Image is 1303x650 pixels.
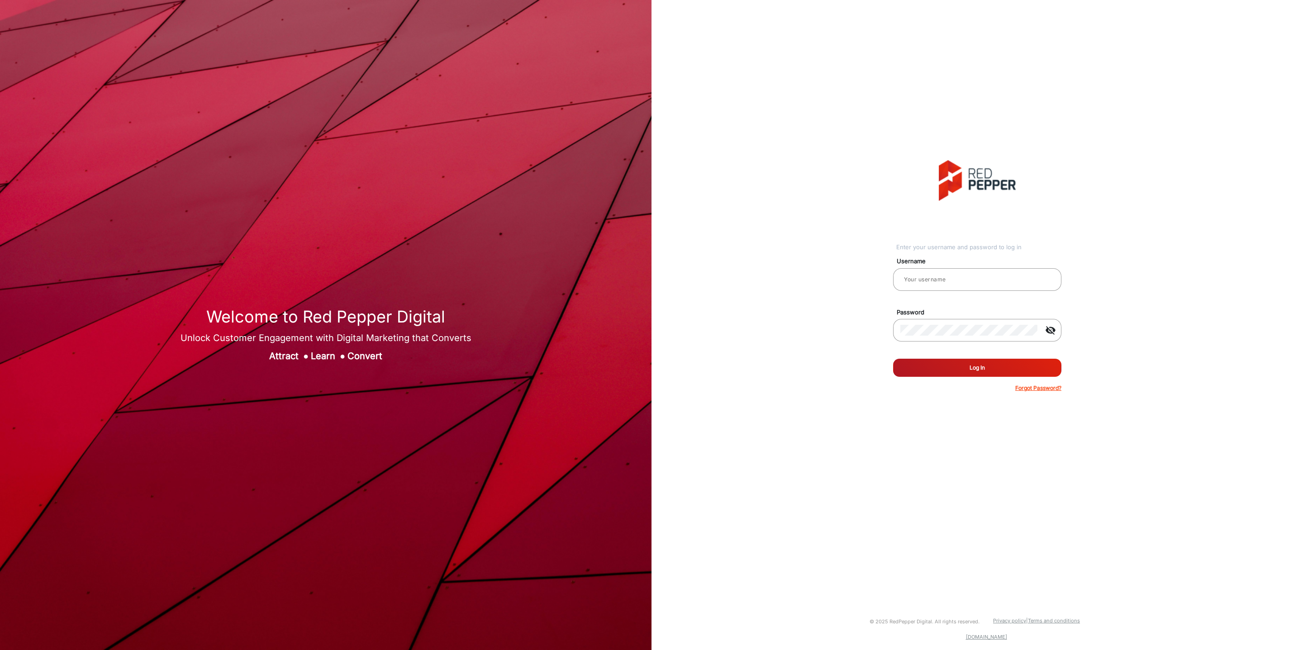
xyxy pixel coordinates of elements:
div: Enter your username and password to log in [896,243,1061,252]
a: [DOMAIN_NAME] [966,634,1007,640]
h1: Welcome to Red Pepper Digital [181,307,471,327]
div: Unlock Customer Engagement with Digital Marketing that Converts [181,331,471,345]
a: Terms and conditions [1028,617,1080,624]
a: | [1026,617,1028,624]
input: Your username [900,274,1054,285]
button: Log In [893,359,1061,377]
img: vmg-logo [939,160,1016,201]
span: ● [303,351,309,361]
mat-label: Password [890,308,1072,317]
mat-icon: visibility_off [1040,325,1061,336]
small: © 2025 RedPepper Digital. All rights reserved. [870,618,980,625]
span: ● [340,351,345,361]
a: Privacy policy [993,617,1026,624]
mat-label: Username [890,257,1072,266]
p: Forgot Password? [1015,384,1061,392]
div: Attract Learn Convert [181,349,471,363]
